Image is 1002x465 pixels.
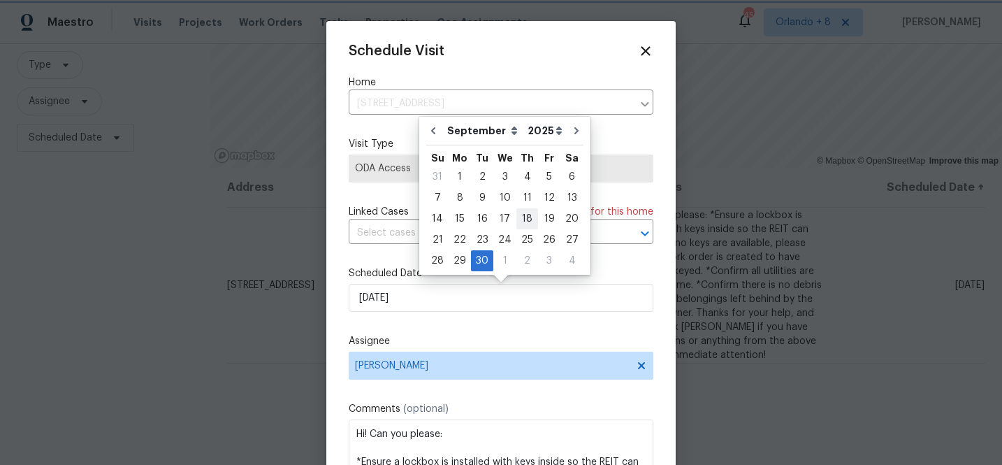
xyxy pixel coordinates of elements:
[544,153,554,163] abbr: Friday
[635,224,655,243] button: Open
[493,188,516,208] div: 10
[426,251,449,271] div: 28
[493,166,516,187] div: Wed Sep 03 2025
[349,205,409,219] span: Linked Cases
[471,229,493,250] div: Tue Sep 23 2025
[349,402,653,416] label: Comments
[516,167,538,187] div: 4
[538,187,560,208] div: Fri Sep 12 2025
[449,209,471,229] div: 15
[493,230,516,250] div: 24
[560,188,583,208] div: 13
[560,187,583,208] div: Sat Sep 13 2025
[516,208,538,229] div: Thu Sep 18 2025
[493,229,516,250] div: Wed Sep 24 2025
[426,209,449,229] div: 14
[538,208,560,229] div: Fri Sep 19 2025
[449,187,471,208] div: Mon Sep 08 2025
[560,230,583,250] div: 27
[493,250,516,271] div: Wed Oct 01 2025
[538,188,560,208] div: 12
[538,209,560,229] div: 19
[560,229,583,250] div: Sat Sep 27 2025
[516,251,538,271] div: 2
[449,167,471,187] div: 1
[426,230,449,250] div: 21
[471,230,493,250] div: 23
[431,153,444,163] abbr: Sunday
[471,187,493,208] div: Tue Sep 09 2025
[403,404,449,414] span: (optional)
[471,251,493,271] div: 30
[349,222,614,244] input: Select cases
[444,120,524,141] select: Month
[349,93,632,115] input: Enter in an address
[426,250,449,271] div: Sun Sep 28 2025
[560,209,583,229] div: 20
[476,153,488,163] abbr: Tuesday
[349,334,653,348] label: Assignee
[426,229,449,250] div: Sun Sep 21 2025
[516,229,538,250] div: Thu Sep 25 2025
[471,208,493,229] div: Tue Sep 16 2025
[355,360,629,371] span: [PERSON_NAME]
[426,187,449,208] div: Sun Sep 07 2025
[566,117,587,145] button: Go to next month
[471,250,493,271] div: Tue Sep 30 2025
[560,167,583,187] div: 6
[538,250,560,271] div: Fri Oct 03 2025
[560,250,583,271] div: Sat Oct 04 2025
[426,167,449,187] div: 31
[452,153,467,163] abbr: Monday
[423,117,444,145] button: Go to previous month
[524,120,566,141] select: Year
[449,166,471,187] div: Mon Sep 01 2025
[349,44,444,58] span: Schedule Visit
[449,188,471,208] div: 8
[349,76,653,90] label: Home
[355,162,647,176] span: ODA Access
[449,229,471,250] div: Mon Sep 22 2025
[471,166,493,187] div: Tue Sep 02 2025
[538,229,560,250] div: Fri Sep 26 2025
[493,209,516,229] div: 17
[560,166,583,187] div: Sat Sep 06 2025
[516,230,538,250] div: 25
[498,153,513,163] abbr: Wednesday
[560,208,583,229] div: Sat Sep 20 2025
[426,166,449,187] div: Sun Aug 31 2025
[538,167,560,187] div: 5
[471,167,493,187] div: 2
[538,166,560,187] div: Fri Sep 05 2025
[349,137,653,151] label: Visit Type
[349,266,653,280] label: Scheduled Date
[449,230,471,250] div: 22
[516,166,538,187] div: Thu Sep 04 2025
[426,208,449,229] div: Sun Sep 14 2025
[516,250,538,271] div: Thu Oct 02 2025
[471,188,493,208] div: 9
[493,251,516,271] div: 1
[449,250,471,271] div: Mon Sep 29 2025
[638,43,653,59] span: Close
[538,230,560,250] div: 26
[493,187,516,208] div: Wed Sep 10 2025
[521,153,534,163] abbr: Thursday
[471,209,493,229] div: 16
[565,153,579,163] abbr: Saturday
[349,284,653,312] input: M/D/YYYY
[516,187,538,208] div: Thu Sep 11 2025
[426,188,449,208] div: 7
[516,188,538,208] div: 11
[449,208,471,229] div: Mon Sep 15 2025
[538,251,560,271] div: 3
[493,167,516,187] div: 3
[516,209,538,229] div: 18
[560,251,583,271] div: 4
[493,208,516,229] div: Wed Sep 17 2025
[449,251,471,271] div: 29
